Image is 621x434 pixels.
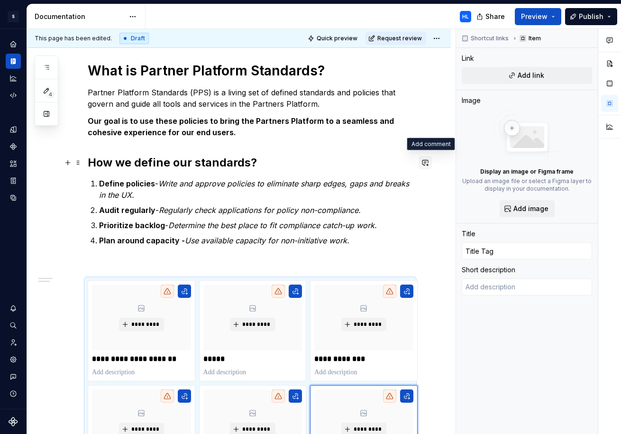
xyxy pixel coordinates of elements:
[459,32,513,45] button: Shortcut links
[462,242,592,259] input: Add title
[579,12,603,21] span: Publish
[513,204,548,213] span: Add image
[159,205,361,215] em: Regularly check applications for policy non-compliance.
[462,96,481,105] div: Image
[305,32,362,45] button: Quick preview
[99,221,165,230] strong: Prioritize backlog
[6,54,21,69] a: Documentation
[6,369,21,384] button: Contact support
[9,417,18,426] svg: Supernova Logo
[99,179,155,188] strong: Define policies
[35,12,124,21] div: Documentation
[462,54,474,63] div: Link
[462,177,592,193] p: Upload an image file or select a Figma layer to display in your documentation.
[35,35,112,42] span: This page has been edited.
[462,13,469,20] div: HL
[6,139,21,154] a: Components
[99,179,411,200] em: Write and approve policies to eliminate sharp edges, gaps and breaks in the UX.
[88,62,413,79] h1: What is Partner Platform Standards?
[99,205,155,215] strong: Audit regularly
[6,156,21,171] a: Assets
[88,155,413,170] h2: How we define our standards?
[485,12,505,21] span: Share
[317,35,357,42] span: Quick preview
[6,352,21,367] a: Settings
[99,236,185,245] strong: Plan around capacity -
[6,318,21,333] button: Search ⌘K
[6,173,21,188] a: Storybook stories
[88,116,396,137] strong: Our goal is to use these policies to bring the Partners Platform to a seamless and cohesive exper...
[462,265,515,275] div: Short description
[119,33,149,44] div: Draft
[99,220,413,231] p: -
[6,335,21,350] a: Invite team
[46,91,54,98] span: 4
[472,8,511,25] button: Share
[407,138,455,150] div: Add comment
[515,8,561,25] button: Preview
[168,221,377,230] em: Determine the best place to fit compliance catch-up work.
[6,37,21,52] a: Home
[99,204,413,216] p: -
[6,122,21,137] a: Design tokens
[480,168,574,175] p: Display an image or Figma frame
[365,32,426,45] button: Request review
[377,35,422,42] span: Request review
[565,8,617,25] button: Publish
[88,87,413,110] p: Partner Platform Standards (PPS) is a living set of defined standards and policies that govern an...
[462,67,592,84] button: Add link
[521,12,548,21] span: Preview
[518,71,544,80] span: Add link
[6,190,21,205] a: Data sources
[6,301,21,316] button: Notifications
[99,178,413,201] p: -
[2,6,25,27] button: S
[500,200,555,217] button: Add image
[185,236,349,245] em: Use available capacity for non-initiative work.
[6,88,21,103] a: Code automation
[8,11,19,22] div: S
[471,35,509,42] span: Shortcut links
[6,71,21,86] a: Analytics
[462,229,475,239] div: Title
